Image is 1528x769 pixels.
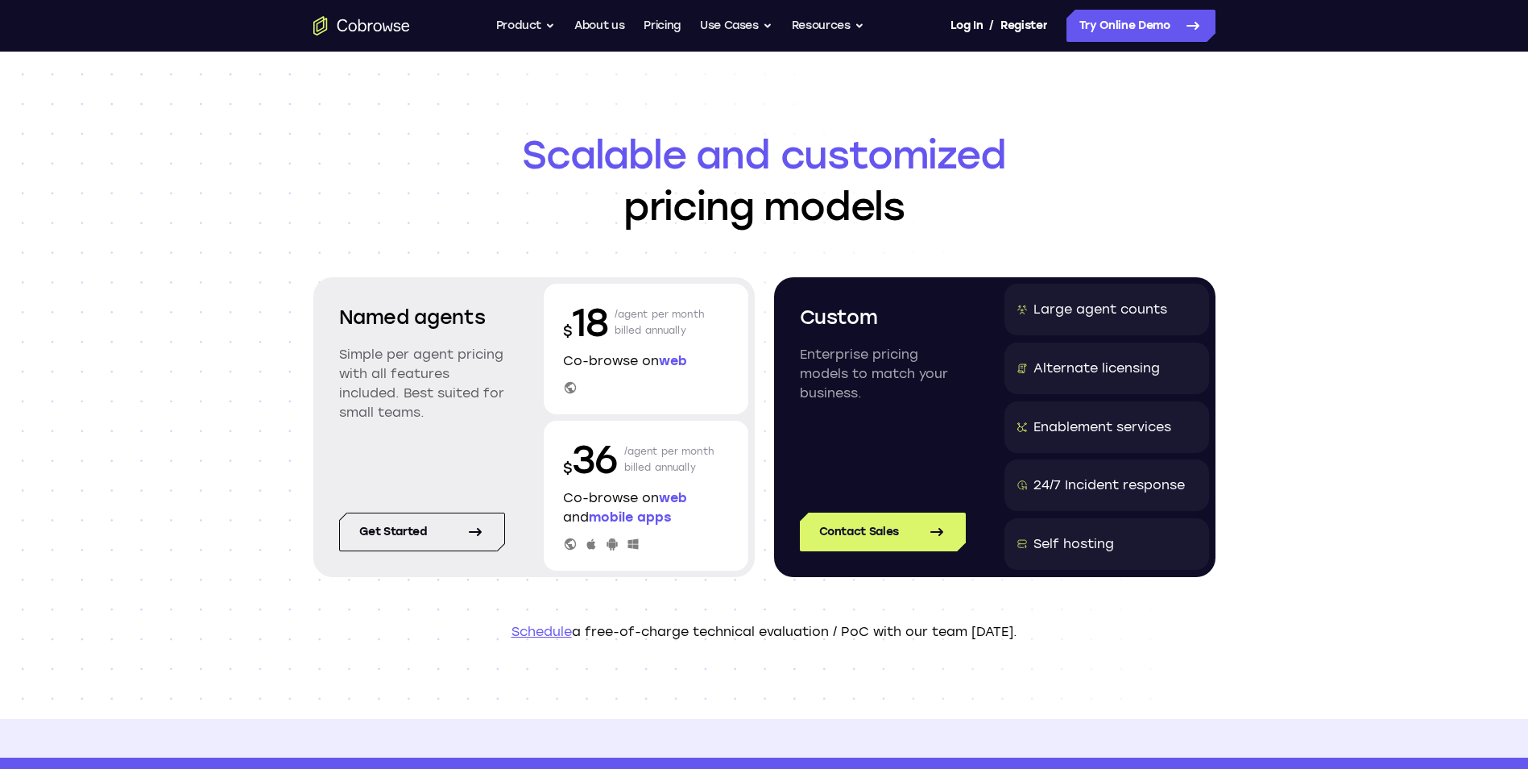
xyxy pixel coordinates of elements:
span: $ [563,322,573,340]
span: / [989,16,994,35]
span: mobile apps [589,509,671,525]
h2: Named agents [339,303,505,332]
div: Enablement services [1033,418,1171,437]
p: Co-browse on and [563,488,729,527]
button: Use Cases [700,10,772,42]
div: Self hosting [1033,534,1114,554]
a: Get started [339,513,505,551]
p: Enterprise pricing models to match your business. [800,345,966,403]
a: Pricing [644,10,681,42]
a: About us [574,10,624,42]
h1: pricing models [313,129,1215,232]
p: a free-of-charge technical evaluation / PoC with our team [DATE]. [313,622,1215,642]
a: Try Online Demo [1066,10,1215,42]
p: 18 [563,297,608,348]
p: Simple per agent pricing with all features included. Best suited for small teams. [339,345,505,422]
span: web [659,353,687,368]
h2: Custom [800,303,966,332]
a: Contact Sales [800,513,966,551]
span: $ [563,459,573,477]
a: Go to the home page [313,16,410,35]
p: Co-browse on [563,351,729,371]
p: /agent per month billed annually [615,297,705,348]
div: 24/7 Incident response [1033,476,1185,495]
p: 36 [563,434,618,485]
span: Scalable and customized [313,129,1215,181]
button: Product [496,10,556,42]
a: Log In [950,10,983,42]
p: /agent per month billed annually [624,434,714,485]
a: Schedule [511,624,572,639]
div: Alternate licensing [1033,359,1160,378]
button: Resources [792,10,864,42]
span: web [659,490,687,505]
div: Large agent counts [1033,300,1167,319]
a: Register [1000,10,1047,42]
